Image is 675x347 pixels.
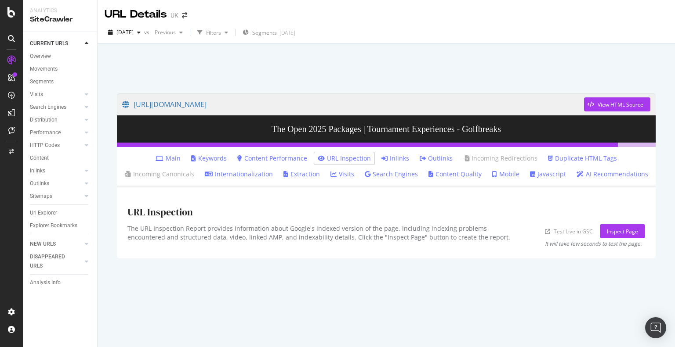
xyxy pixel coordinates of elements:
div: Inlinks [30,166,45,175]
a: Overview [30,52,91,61]
div: NEW URLS [30,240,56,249]
a: Content Performance [237,154,307,163]
a: Keywords [191,154,227,163]
a: Main [156,154,181,163]
a: NEW URLS [30,240,82,249]
a: Visits [330,170,354,179]
div: CURRENT URLS [30,39,68,48]
button: Inspect Page [600,224,645,238]
div: HTTP Codes [30,141,60,150]
div: It will take few seconds to test the page. [545,240,642,247]
a: Explorer Bookmarks [30,221,91,230]
div: SiteCrawler [30,14,90,25]
div: Distribution [30,115,58,125]
button: View HTML Source [584,97,650,111]
a: Mobile [492,170,519,179]
a: Test Live in GSC [545,227,593,236]
div: View HTML Source [598,101,643,108]
a: Incoming Redirections [463,154,537,163]
a: Javascript [530,170,566,179]
span: 2025 Aug. 30th [116,29,134,36]
div: Movements [30,64,58,74]
a: Segments [30,77,91,86]
a: Visits [30,90,82,99]
div: Content [30,154,49,163]
div: Search Engines [30,103,66,112]
a: Content [30,154,91,163]
div: Sitemaps [30,192,52,201]
div: Segments [30,77,54,86]
div: Analysis Info [30,278,61,287]
a: Movements [30,64,91,74]
a: CURRENT URLS [30,39,82,48]
a: Outlinks [30,179,82,188]
span: Previous [151,29,176,36]
a: HTTP Codes [30,141,82,150]
a: Inlinks [30,166,82,175]
div: The URL Inspection Report provides information about Google's indexed version of the page, includ... [127,224,513,247]
button: [DATE] [105,25,144,39]
a: AI Recommendations [577,170,648,179]
a: DISAPPEARED URLS [30,252,82,271]
a: Extraction [283,170,320,179]
div: Outlinks [30,179,49,188]
a: Search Engines [30,103,82,112]
a: Url Explorer [30,208,91,218]
div: UK [171,11,178,20]
a: Performance [30,128,82,137]
a: Search Engines [365,170,418,179]
div: Performance [30,128,61,137]
div: URL Details [105,7,167,22]
span: Segments [252,29,277,36]
div: Explorer Bookmarks [30,221,77,230]
span: vs [144,29,151,36]
a: Sitemaps [30,192,82,201]
a: Duplicate HTML Tags [548,154,617,163]
div: Inspect Page [607,228,638,235]
button: Filters [194,25,232,39]
a: Incoming Canonicals [125,170,194,179]
button: Segments[DATE] [239,25,299,39]
div: Open Intercom Messenger [645,317,666,338]
div: Url Explorer [30,208,57,218]
a: Outlinks [420,154,453,163]
a: Distribution [30,115,82,125]
div: arrow-right-arrow-left [182,12,187,18]
div: DISAPPEARED URLS [30,252,74,271]
div: Filters [206,29,221,36]
div: [DATE] [279,29,295,36]
div: Visits [30,90,43,99]
div: Overview [30,52,51,61]
button: Previous [151,25,186,39]
a: URL Inspection [318,154,371,163]
h1: URL Inspection [127,207,193,217]
a: Internationalization [205,170,273,179]
div: Analytics [30,7,90,14]
a: Content Quality [428,170,482,179]
a: Analysis Info [30,278,91,287]
h3: The Open 2025 Packages | Tournament Experiences - Golfbreaks [117,115,656,143]
a: [URL][DOMAIN_NAME] [122,93,584,115]
a: Inlinks [381,154,409,163]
